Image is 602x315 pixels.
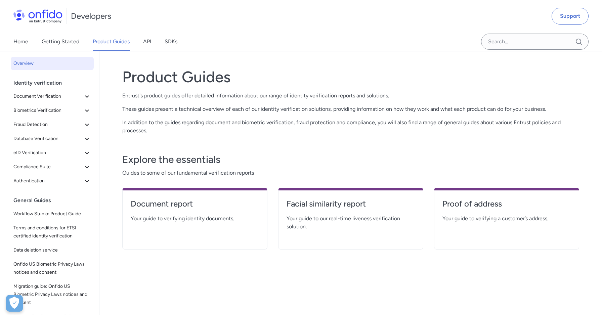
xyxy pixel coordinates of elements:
[42,32,79,51] a: Getting Started
[13,282,91,307] span: Migration guide: Onfido US Biometric Privacy Laws notices and consent
[13,177,83,185] span: Authentication
[11,118,94,131] button: Fraud Detection
[122,153,579,166] h3: Explore the essentials
[11,160,94,174] button: Compliance Suite
[287,198,415,209] h4: Facial similarity report
[11,280,94,309] a: Migration guide: Onfido US Biometric Privacy Laws notices and consent
[552,8,589,25] a: Support
[11,243,94,257] a: Data deletion service
[71,11,111,21] h1: Developers
[287,215,415,231] span: Your guide to our real-time liveness verification solution.
[13,163,83,171] span: Compliance Suite
[13,224,91,240] span: Terms and conditions for ETSI certified identity verification
[13,59,91,67] span: Overview
[13,92,83,100] span: Document Verification
[13,149,83,157] span: eID Verification
[122,67,579,86] h1: Product Guides
[11,174,94,188] button: Authentication
[442,198,571,209] h4: Proof of address
[122,92,579,100] p: Entrust's product guides offer detailed information about our range of identity verification repo...
[143,32,151,51] a: API
[442,198,571,215] a: Proof of address
[11,90,94,103] button: Document Verification
[13,260,91,276] span: Onfido US Biometric Privacy Laws notices and consent
[11,132,94,145] button: Database Verification
[13,76,96,90] div: Identity verification
[13,135,83,143] span: Database Verification
[122,169,579,177] span: Guides to some of our fundamental verification reports
[13,9,62,23] img: Onfido Logo
[131,198,259,209] h4: Document report
[131,215,259,223] span: Your guide to verifying identity documents.
[11,207,94,221] a: Workflow Studio: Product Guide
[13,210,91,218] span: Workflow Studio: Product Guide
[13,106,83,115] span: Biometrics Verification
[6,295,23,312] button: Open Preferences
[11,221,94,243] a: Terms and conditions for ETSI certified identity verification
[13,246,91,254] span: Data deletion service
[165,32,177,51] a: SDKs
[13,121,83,129] span: Fraud Detection
[13,194,96,207] div: General Guides
[122,105,579,113] p: These guides present a technical overview of each of our identity verification solutions, providi...
[11,104,94,117] button: Biometrics Verification
[11,57,94,70] a: Overview
[6,295,23,312] div: Cookie Preferences
[481,34,589,50] input: Onfido search input field
[13,32,28,51] a: Home
[11,258,94,279] a: Onfido US Biometric Privacy Laws notices and consent
[122,119,579,135] p: In addition to the guides regarding document and biometric verification, fraud protection and com...
[11,146,94,160] button: eID Verification
[131,198,259,215] a: Document report
[93,32,130,51] a: Product Guides
[287,198,415,215] a: Facial similarity report
[442,215,571,223] span: Your guide to verifying a customer’s address.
